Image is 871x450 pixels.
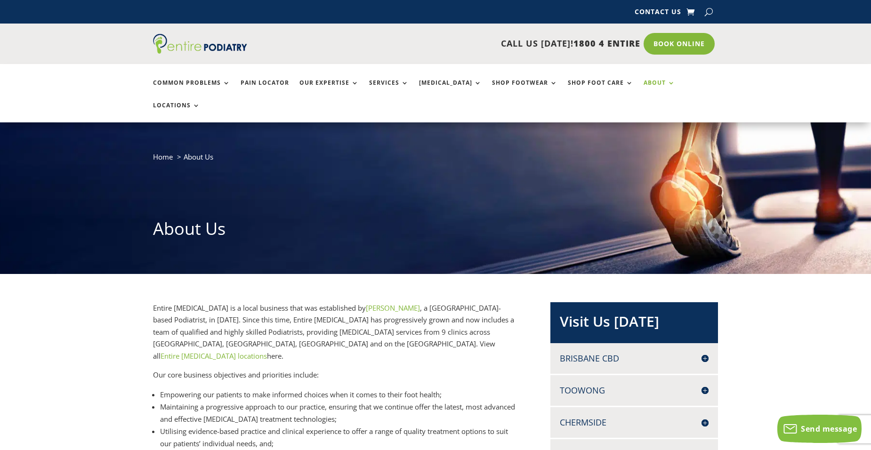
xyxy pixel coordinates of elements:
a: [PERSON_NAME] [366,303,420,313]
h4: Toowong [560,385,709,396]
img: logo (1) [153,34,247,54]
a: Services [369,80,409,100]
a: [MEDICAL_DATA] [419,80,482,100]
li: Utilising evidence-based practice and clinical experience to offer a range of quality treatment o... [160,425,519,450]
li: Maintaining a progressive approach to our practice, ensuring that we continue offer the latest, m... [160,401,519,425]
a: Pain Locator [241,80,289,100]
h4: Chermside [560,417,709,428]
button: Send message [777,415,862,443]
li: Empowering our patients to make informed choices when it comes to their foot health; [160,388,519,401]
h4: Brisbane CBD [560,353,709,364]
a: Home [153,152,173,161]
a: Shop Footwear [492,80,557,100]
p: Our core business objectives and priorities include: [153,369,519,388]
h1: About Us [153,217,718,245]
a: Our Expertise [299,80,359,100]
a: Locations [153,102,200,122]
h2: Visit Us [DATE] [560,312,709,336]
p: CALL US [DATE]! [283,38,640,50]
a: Contact Us [635,8,681,19]
a: Entire Podiatry [153,46,247,56]
span: 1800 4 ENTIRE [573,38,640,49]
a: Book Online [644,33,715,55]
a: Entire [MEDICAL_DATA] locations [161,351,267,361]
span: About Us [184,152,213,161]
a: Common Problems [153,80,230,100]
nav: breadcrumb [153,151,718,170]
p: Entire [MEDICAL_DATA] is a local business that was established by , a [GEOGRAPHIC_DATA]-based Pod... [153,302,519,370]
span: Send message [801,424,857,434]
a: About [644,80,675,100]
a: Shop Foot Care [568,80,633,100]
